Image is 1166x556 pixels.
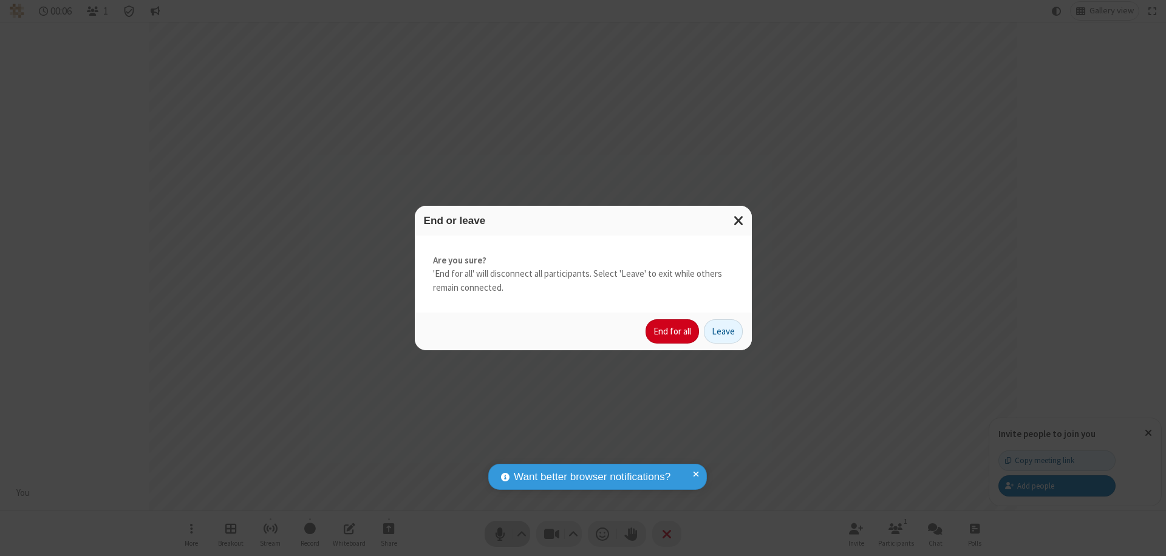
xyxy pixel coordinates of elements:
button: End for all [646,319,699,344]
div: 'End for all' will disconnect all participants. Select 'Leave' to exit while others remain connec... [415,236,752,313]
strong: Are you sure? [433,254,734,268]
button: Leave [704,319,743,344]
h3: End or leave [424,215,743,226]
span: Want better browser notifications? [514,469,670,485]
button: Close modal [726,206,752,236]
